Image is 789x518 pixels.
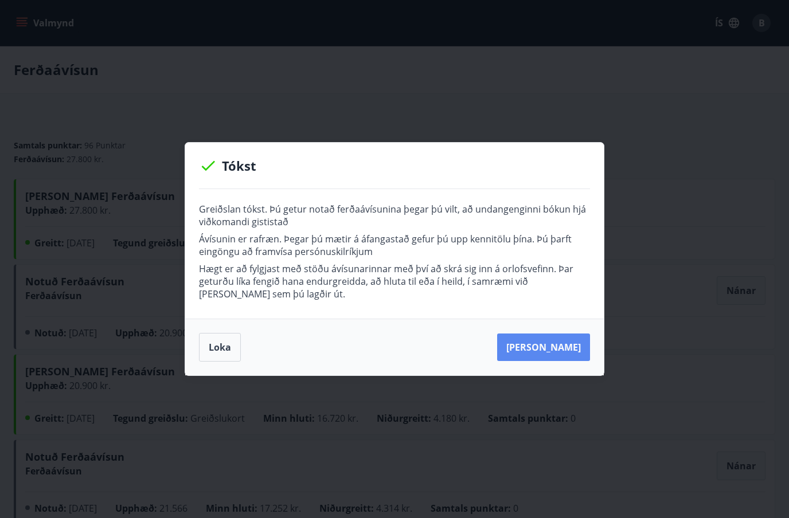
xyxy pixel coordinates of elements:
[199,262,590,300] p: Hægt er að fylgjast með stöðu ávísunarinnar með því að skrá sig inn á orlofsvefinn. Þar geturðu l...
[497,333,590,361] button: [PERSON_NAME]
[199,333,241,362] button: Loka
[199,233,590,258] p: Ávísunin er rafræn. Þegar þú mætir á áfangastað gefur þú upp kennitölu þína. Þú þarft eingöngu að...
[199,203,590,228] p: Greiðslan tókst. Þú getur notað ferðaávísunina þegar þú vilt, að undangenginni bókun hjá viðkoman...
[199,156,590,175] p: Tókst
